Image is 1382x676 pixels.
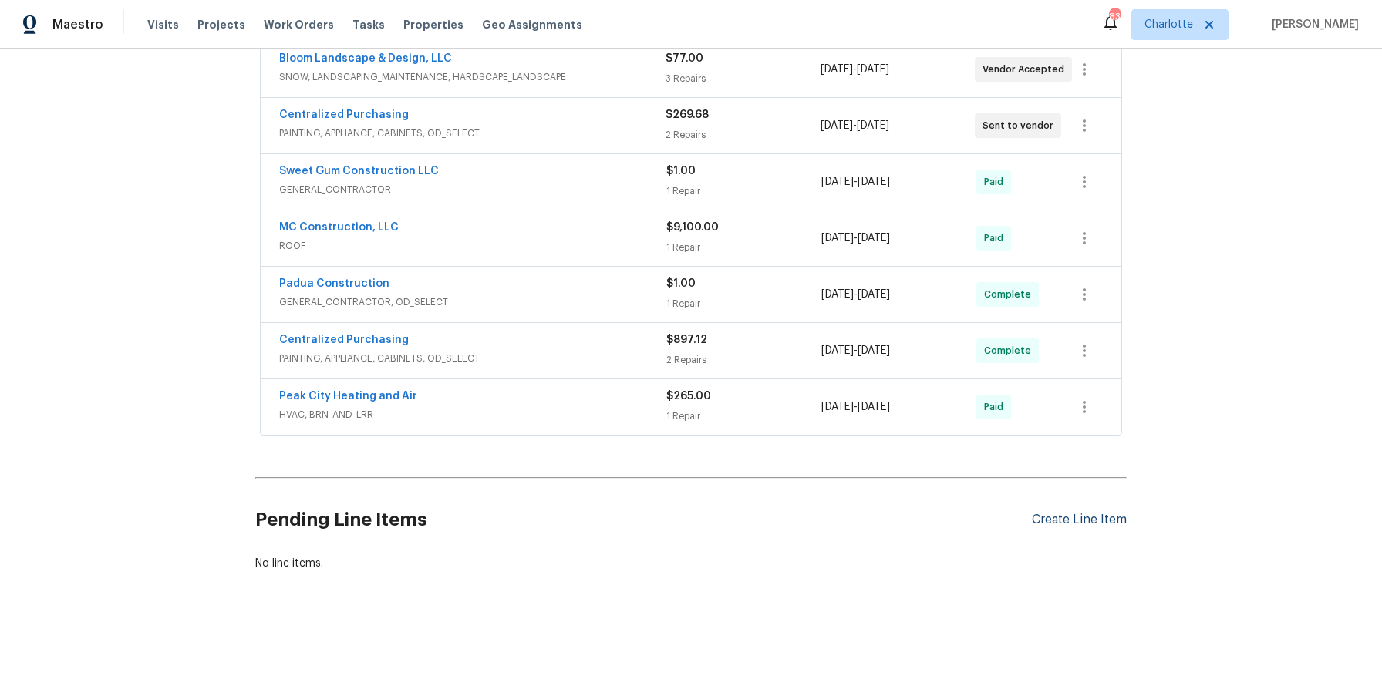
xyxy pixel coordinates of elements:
[858,402,890,412] span: [DATE]
[279,335,409,345] a: Centralized Purchasing
[821,289,854,300] span: [DATE]
[1032,513,1127,527] div: Create Line Item
[279,278,389,289] a: Padua Construction
[197,17,245,32] span: Projects
[821,177,854,187] span: [DATE]
[264,17,334,32] span: Work Orders
[666,409,821,424] div: 1 Repair
[666,109,709,120] span: $269.68
[821,62,889,77] span: -
[279,182,666,197] span: GENERAL_CONTRACTOR
[984,343,1037,358] span: Complete
[821,233,854,244] span: [DATE]
[1266,17,1359,32] span: [PERSON_NAME]
[482,17,582,32] span: Geo Assignments
[279,109,409,120] a: Centralized Purchasing
[352,19,385,30] span: Tasks
[279,238,666,254] span: ROOF
[983,118,1060,133] span: Sent to vendor
[821,402,854,412] span: [DATE]
[666,391,711,402] span: $265.00
[279,391,417,402] a: Peak City Heating and Air
[279,407,666,422] span: HVAC, BRN_AND_LRR
[147,17,179,32] span: Visits
[858,289,890,300] span: [DATE]
[666,335,707,345] span: $897.12
[984,287,1037,302] span: Complete
[984,230,1010,246] span: Paid
[858,233,890,244] span: [DATE]
[821,230,890,246] span: -
[666,166,696,177] span: $1.00
[666,222,719,233] span: $9,100.00
[666,71,820,86] div: 3 Repairs
[983,62,1070,77] span: Vendor Accepted
[858,177,890,187] span: [DATE]
[858,345,890,356] span: [DATE]
[821,345,854,356] span: [DATE]
[52,17,103,32] span: Maestro
[666,278,696,289] span: $1.00
[403,17,463,32] span: Properties
[1109,9,1120,25] div: 83
[666,296,821,311] div: 1 Repair
[1144,17,1193,32] span: Charlotte
[857,64,889,75] span: [DATE]
[666,240,821,255] div: 1 Repair
[666,53,703,64] span: $77.00
[666,352,821,368] div: 2 Repairs
[821,343,890,358] span: -
[821,118,889,133] span: -
[984,174,1010,190] span: Paid
[984,399,1010,415] span: Paid
[255,484,1032,556] h2: Pending Line Items
[666,127,820,143] div: 2 Repairs
[279,126,666,141] span: PAINTING, APPLIANCE, CABINETS, OD_SELECT
[279,294,666,310] span: GENERAL_CONTRACTOR, OD_SELECT
[255,556,1127,571] div: No line items.
[279,69,666,85] span: SNOW, LANDSCAPING_MAINTENANCE, HARDSCAPE_LANDSCAPE
[821,64,853,75] span: [DATE]
[666,183,821,199] div: 1 Repair
[279,166,439,177] a: Sweet Gum Construction LLC
[857,120,889,131] span: [DATE]
[821,399,890,415] span: -
[821,174,890,190] span: -
[279,53,452,64] a: Bloom Landscape & Design, LLC
[279,351,666,366] span: PAINTING, APPLIANCE, CABINETS, OD_SELECT
[279,222,399,233] a: MC Construction, LLC
[821,120,853,131] span: [DATE]
[821,287,890,302] span: -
